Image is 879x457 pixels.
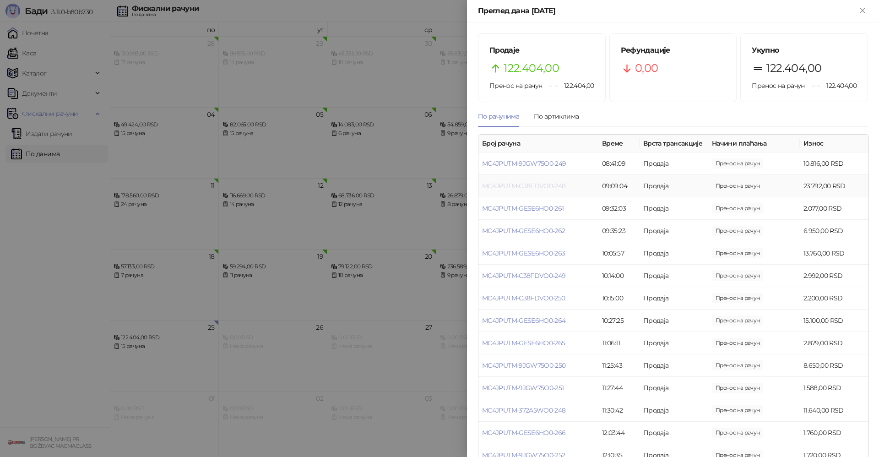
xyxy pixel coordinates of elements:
td: 2.879,00 RSD [800,332,868,354]
td: Продаја [640,287,708,310]
h5: Укупно [752,45,857,56]
td: Продаја [640,377,708,399]
span: 2.879,00 [712,338,763,348]
a: MC4JPUTM-9JGW75O0-249 [482,159,566,168]
div: По артиклима [534,111,579,121]
td: 2.992,00 RSD [800,265,868,287]
a: MC4JPUTM-GESE6HO0-264 [482,316,566,325]
td: 09:35:23 [598,220,640,242]
td: 1.588,00 RSD [800,377,868,399]
span: 10.816,00 [712,158,763,169]
span: 0,00 [635,60,658,77]
span: Пренос на рачун [489,82,542,90]
td: 8.650,00 RSD [800,354,868,377]
a: MC4JPUTM-GESE6HO0-261 [482,204,564,212]
span: 15.100,00 [712,316,763,326]
td: 12:03:44 [598,422,640,444]
th: Број рачуна [478,135,598,152]
td: 6.950,00 RSD [800,220,868,242]
td: Продаја [640,265,708,287]
td: 11:06:11 [598,332,640,354]
td: 10:15:00 [598,287,640,310]
td: Продаја [640,242,708,265]
span: 11.640,00 [712,405,763,415]
td: 1.760,00 RSD [800,422,868,444]
td: 10:14:00 [598,265,640,287]
td: Продаја [640,310,708,332]
a: MC4JPUTM-GESE6HO0-265 [482,339,565,347]
span: 2.077,00 [712,203,763,213]
span: 2.200,00 [712,293,763,303]
a: MC4JPUTM-C38FDVO0-249 [482,272,566,280]
span: Пренос на рачун [752,82,804,90]
td: Продаја [640,399,708,422]
span: 1.588,00 [712,383,763,393]
td: 10:27:25 [598,310,640,332]
span: 2.992,00 [712,271,763,281]
h5: Рефундације [621,45,726,56]
td: 08:41:09 [598,152,640,175]
td: 11:25:43 [598,354,640,377]
span: 122.404,00 [820,81,857,91]
span: 6.950,00 [712,226,763,236]
span: 122.404,00 [766,60,822,77]
td: Продаја [640,354,708,377]
td: 09:32:03 [598,197,640,220]
th: Начини плаћања [708,135,800,152]
td: Продаја [640,332,708,354]
a: MC4JPUTM-GESE6HO0-262 [482,227,565,235]
a: MC4JPUTM-372A5WO0-248 [482,406,566,414]
td: Продаја [640,152,708,175]
span: 122.404,00 [558,81,594,91]
td: 13.760,00 RSD [800,242,868,265]
span: 8.650,00 [712,360,763,370]
td: Продаја [640,220,708,242]
td: 10:05:57 [598,242,640,265]
a: MC4JPUTM-9JGW75O0-251 [482,384,564,392]
td: 10.816,00 RSD [800,152,868,175]
th: Врста трансакције [640,135,708,152]
span: 122.404,00 [504,60,559,77]
th: Износ [800,135,868,152]
div: По рачунима [478,111,519,121]
a: MC4JPUTM-GESE6HO0-263 [482,249,565,257]
td: 15.100,00 RSD [800,310,868,332]
a: MC4JPUTM-C38FDVO0-248 [482,182,566,190]
td: 2.077,00 RSD [800,197,868,220]
td: 23.792,00 RSD [800,175,868,197]
td: 2.200,00 RSD [800,287,868,310]
td: Продаја [640,175,708,197]
span: 1.760,00 [712,428,763,438]
td: 09:09:04 [598,175,640,197]
div: Преглед дана [DATE] [478,5,857,16]
th: Време [598,135,640,152]
span: 13.760,00 [712,248,763,258]
span: 23.792,00 [712,181,763,191]
a: MC4JPUTM-9JGW75O0-250 [482,361,566,370]
td: Продаја [640,422,708,444]
td: 11.640,00 RSD [800,399,868,422]
a: MC4JPUTM-C38FDVO0-250 [482,294,565,302]
td: Продаја [640,197,708,220]
td: 11:30:42 [598,399,640,422]
h5: Продаје [489,45,594,56]
button: Close [857,5,868,16]
td: 11:27:44 [598,377,640,399]
a: MC4JPUTM-GESE6HO0-266 [482,429,566,437]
